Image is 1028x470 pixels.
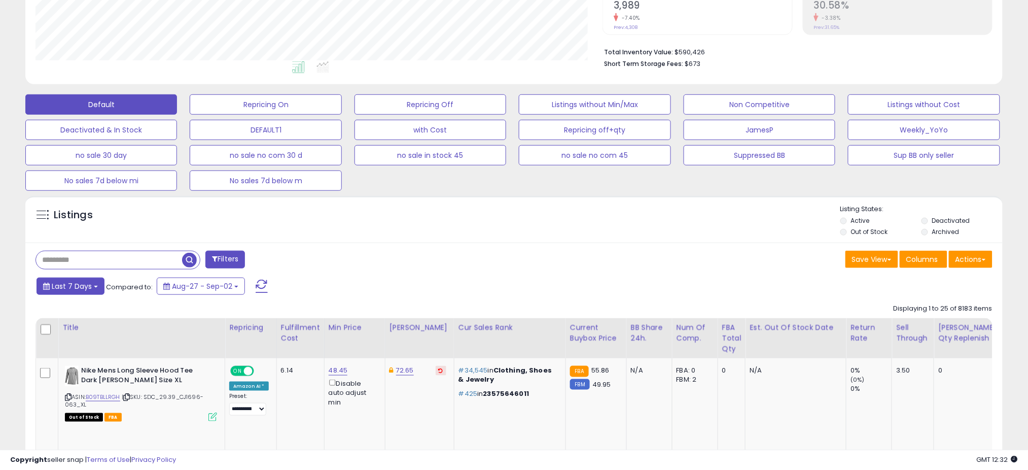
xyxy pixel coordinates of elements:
[850,322,888,344] div: Return Rate
[848,120,1000,140] button: Weekly_YoYo
[190,171,341,191] button: No sales 7d below m
[25,145,177,165] button: no sale 30 day
[896,322,930,344] div: Sell Through
[81,366,204,387] b: Nike Mens Long Sleeve Hood Tee Dark [PERSON_NAME] Size XL
[52,281,92,291] span: Last 7 Days
[814,24,840,30] small: Prev: 31.65%
[37,278,104,295] button: Last 7 Days
[396,365,414,376] a: 72.65
[229,322,272,333] div: Repricing
[54,208,93,222] h5: Listings
[932,216,970,225] label: Deactivated
[906,254,938,264] span: Columns
[65,393,203,408] span: | SKU: SDC_29.39_CJ1696-063_XL
[519,94,670,115] button: Listings without Min/Max
[851,227,888,236] label: Out of Stock
[229,382,269,391] div: Amazon AI *
[131,455,176,464] a: Privacy Policy
[458,389,478,398] span: #425
[618,14,640,22] small: -7.40%
[87,455,130,464] a: Terms of Use
[614,24,637,30] small: Prev: 4,308
[65,366,217,420] div: ASIN:
[329,378,377,407] div: Disable auto adjust min
[848,145,1000,165] button: Sup BB only seller
[329,365,348,376] a: 48.45
[592,380,611,389] span: 49.95
[10,455,176,465] div: seller snap | |
[483,389,529,398] span: 23575646011
[677,366,710,375] div: FBA: 0
[65,366,79,386] img: 310-2-2697L._SL40_.jpg
[850,366,892,375] div: 0%
[190,120,341,140] button: DEFAULT1
[253,367,269,376] span: OFF
[845,251,898,268] button: Save View
[604,59,683,68] b: Short Term Storage Fees:
[519,145,670,165] button: no sale no com 45
[851,216,870,225] label: Active
[281,322,320,344] div: Fulfillment Cost
[900,251,947,268] button: Columns
[25,94,177,115] button: Default
[850,384,892,393] div: 0%
[104,413,122,422] span: FBA
[355,145,506,165] button: no sale in stock 45
[106,282,153,292] span: Compared to:
[570,322,622,344] div: Current Buybox Price
[848,94,1000,115] button: Listings without Cost
[850,376,865,384] small: (0%)
[458,365,488,375] span: #34,545
[938,322,997,344] div: [PERSON_NAME] Qty Replenish
[229,393,269,416] div: Preset:
[355,94,506,115] button: Repricing Off
[10,455,47,464] strong: Copyright
[894,304,992,314] div: Displaying 1 to 25 of 8183 items
[458,365,552,384] span: Clothing, Shoes & Jewelry
[570,379,590,390] small: FBM
[591,365,610,375] span: 55.86
[684,145,835,165] button: Suppressed BB
[355,120,506,140] button: with Cost
[25,171,177,191] button: No sales 7d below mi
[896,366,926,375] div: 3.50
[205,251,245,268] button: Filters
[570,366,589,377] small: FBA
[750,322,842,333] div: Est. Out Of Stock Date
[458,366,558,384] p: in
[819,14,841,22] small: -3.38%
[604,45,985,57] li: $590,426
[677,375,710,384] div: FBM: 2
[25,120,177,140] button: Deactivated & In Stock
[750,366,838,375] p: N/A
[684,120,835,140] button: JamesP
[190,94,341,115] button: Repricing On
[949,251,992,268] button: Actions
[977,455,1018,464] span: 2025-09-10 12:32 GMT
[389,322,450,333] div: [PERSON_NAME]
[934,318,1001,358] th: Please note that this number is a calculation based on your required days of coverage and your ve...
[329,322,381,333] div: Min Price
[86,393,120,401] a: B09TBLLRGH
[685,59,700,69] span: $673
[938,366,993,375] div: 0
[722,322,741,354] div: FBA Total Qty
[604,48,673,56] b: Total Inventory Value:
[677,322,714,344] div: Num of Comp.
[932,227,959,236] label: Archived
[65,413,103,422] span: All listings that are currently out of stock and unavailable for purchase on Amazon
[62,322,221,333] div: Title
[458,389,558,398] p: in
[172,281,232,291] span: Aug-27 - Sep-02
[631,366,664,375] div: N/A
[458,322,561,333] div: Cur Sales Rank
[722,366,738,375] div: 0
[840,205,1003,214] p: Listing States:
[281,366,316,375] div: 6.14
[684,94,835,115] button: Non Competitive
[519,120,670,140] button: Repricing off+qty
[157,278,245,295] button: Aug-27 - Sep-02
[231,367,244,376] span: ON
[190,145,341,165] button: no sale no com 30 d
[631,322,668,344] div: BB Share 24h.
